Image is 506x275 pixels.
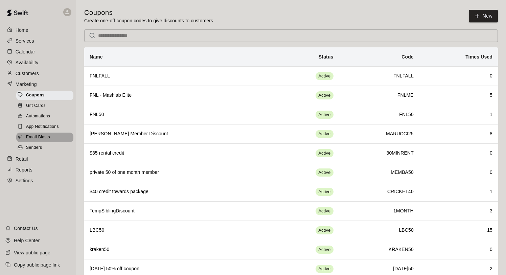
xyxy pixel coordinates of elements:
h5: Coupons [84,8,213,17]
a: Settings [5,176,71,186]
h6: 0 [424,169,492,176]
span: Active [316,131,333,137]
span: Email Blasts [26,134,50,141]
span: Automations [26,113,50,120]
button: New [469,10,498,22]
p: Availability [16,59,39,66]
h6: private 50 of one month member [90,169,265,176]
span: Active [316,73,333,79]
h6: MARUCCI25 [344,130,414,138]
h6: FNLME [344,92,414,99]
a: Retail [5,154,71,164]
span: Gift Cards [26,102,46,109]
h6: 15 [424,227,492,234]
h6: 3 [424,207,492,215]
h6: MEMBA50 [344,169,414,176]
h6: KRAKEN50 [344,246,414,253]
h6: 0 [424,246,492,253]
div: Gift Cards [16,101,73,111]
a: Email Blasts [16,132,76,143]
p: Reports [16,166,32,173]
a: Marketing [5,79,71,89]
span: Active [316,266,333,272]
p: Create one-off coupon codes to give discounts to customers [84,17,213,24]
b: Code [401,54,414,60]
h6: CRICKET40 [344,188,414,196]
b: Name [90,54,103,60]
h6: [DATE] 50% off coupon [90,265,265,273]
h6: FNL50 [344,111,414,118]
a: Calendar [5,47,71,57]
a: Senders [16,143,76,153]
h6: 2 [424,265,492,273]
p: Retail [16,156,28,162]
h6: LBC50 [344,227,414,234]
div: Email Blasts [16,133,73,142]
span: Active [316,150,333,157]
h6: 0 [424,150,492,157]
p: Settings [16,177,33,184]
p: View public page [14,249,50,256]
span: Active [316,112,333,118]
div: App Notifications [16,122,73,132]
h6: LBC50 [90,227,265,234]
span: Active [316,247,333,253]
p: Help Center [14,237,40,244]
h6: 1 [424,188,492,196]
div: Senders [16,143,73,153]
p: Home [16,27,28,33]
h6: 1 [424,111,492,118]
h6: 5 [424,92,492,99]
b: Times Used [465,54,492,60]
a: Automations [16,111,76,122]
a: Coupons [16,90,76,100]
b: Status [319,54,333,60]
h6: 8 [424,130,492,138]
a: Availability [5,58,71,68]
p: Services [16,38,34,44]
span: App Notifications [26,123,59,130]
span: Active [316,189,333,195]
span: Active [316,208,333,214]
h6: [PERSON_NAME] Member Discount [90,130,265,138]
span: Active [316,169,333,176]
h6: $35 rental credit [90,150,265,157]
span: Active [316,227,333,234]
a: Home [5,25,71,35]
p: Customers [16,70,39,77]
p: Calendar [16,48,35,55]
div: Automations [16,112,73,121]
p: Marketing [16,81,37,88]
h6: 30MINRENT [344,150,414,157]
a: Services [5,36,71,46]
a: Gift Cards [16,100,76,111]
h6: FNLFALL [344,72,414,80]
a: Customers [5,68,71,78]
div: Coupons [16,91,73,100]
h6: FNLFALL [90,72,265,80]
h6: $40 credit towards package [90,188,265,196]
h6: FNL - Mashlab Elite [90,92,265,99]
span: Senders [26,144,42,151]
h6: 1MONTH [344,207,414,215]
h6: 0 [424,72,492,80]
h6: kraken50 [90,246,265,253]
p: Copy public page link [14,261,60,268]
h6: TempSiblingDiscount [90,207,265,215]
p: Contact Us [14,225,38,232]
h6: [DATE]50 [344,265,414,273]
span: Coupons [26,92,45,99]
a: App Notifications [16,122,76,132]
span: Active [316,92,333,99]
a: Reports [5,165,71,175]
